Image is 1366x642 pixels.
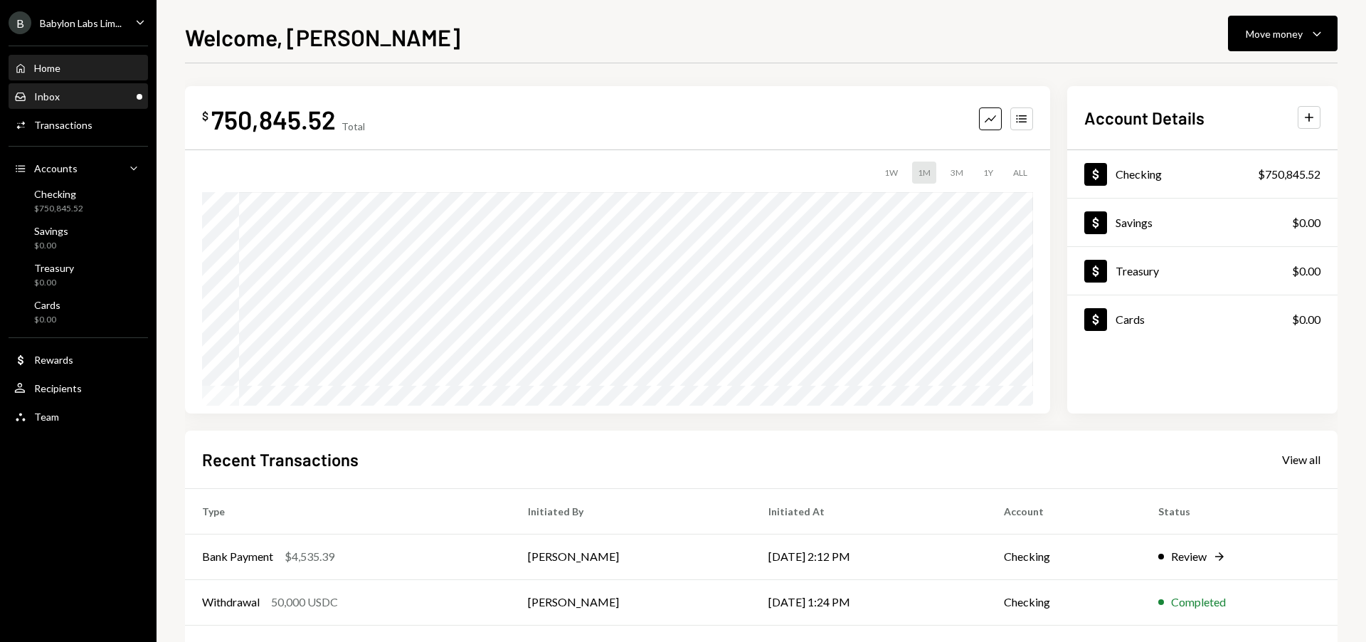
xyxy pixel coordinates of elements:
[1067,295,1338,343] a: Cards$0.00
[987,579,1141,625] td: Checking
[978,162,999,184] div: 1Y
[202,548,273,565] div: Bank Payment
[751,488,988,534] th: Initiated At
[34,90,60,102] div: Inbox
[271,594,338,611] div: 50,000 USDC
[34,62,60,74] div: Home
[1171,548,1207,565] div: Review
[511,534,751,579] td: [PERSON_NAME]
[1116,216,1153,229] div: Savings
[945,162,969,184] div: 3M
[1067,199,1338,246] a: Savings$0.00
[9,112,148,137] a: Transactions
[34,299,60,311] div: Cards
[1116,167,1162,181] div: Checking
[34,188,83,200] div: Checking
[34,240,68,252] div: $0.00
[185,488,511,534] th: Type
[1116,264,1159,278] div: Treasury
[40,17,122,29] div: Babylon Labs Lim...
[9,55,148,80] a: Home
[1171,594,1226,611] div: Completed
[1067,247,1338,295] a: Treasury$0.00
[202,109,208,123] div: $
[9,11,31,34] div: B
[1258,166,1320,183] div: $750,845.52
[751,534,988,579] td: [DATE] 2:12 PM
[34,411,59,423] div: Team
[202,594,260,611] div: Withdrawal
[1292,214,1320,231] div: $0.00
[341,120,365,132] div: Total
[34,225,68,237] div: Savings
[1282,453,1320,467] div: View all
[9,184,148,218] a: Checking$750,845.52
[9,347,148,372] a: Rewards
[751,579,988,625] td: [DATE] 1:24 PM
[34,203,83,215] div: $750,845.52
[1007,162,1033,184] div: ALL
[1067,150,1338,198] a: Checking$750,845.52
[34,162,78,174] div: Accounts
[1292,311,1320,328] div: $0.00
[185,23,460,51] h1: Welcome, [PERSON_NAME]
[9,404,148,429] a: Team
[34,314,60,326] div: $0.00
[511,579,751,625] td: [PERSON_NAME]
[1246,26,1303,41] div: Move money
[1084,106,1204,130] h2: Account Details
[211,103,336,135] div: 750,845.52
[34,354,73,366] div: Rewards
[511,488,751,534] th: Initiated By
[34,119,92,131] div: Transactions
[1141,488,1338,534] th: Status
[1282,451,1320,467] a: View all
[987,488,1141,534] th: Account
[912,162,936,184] div: 1M
[987,534,1141,579] td: Checking
[879,162,904,184] div: 1W
[202,448,359,471] h2: Recent Transactions
[9,375,148,401] a: Recipients
[1292,263,1320,280] div: $0.00
[9,258,148,292] a: Treasury$0.00
[34,262,74,274] div: Treasury
[9,295,148,329] a: Cards$0.00
[9,221,148,255] a: Savings$0.00
[1116,312,1145,326] div: Cards
[9,83,148,109] a: Inbox
[34,382,82,394] div: Recipients
[285,548,334,565] div: $4,535.39
[1228,16,1338,51] button: Move money
[9,155,148,181] a: Accounts
[34,277,74,289] div: $0.00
